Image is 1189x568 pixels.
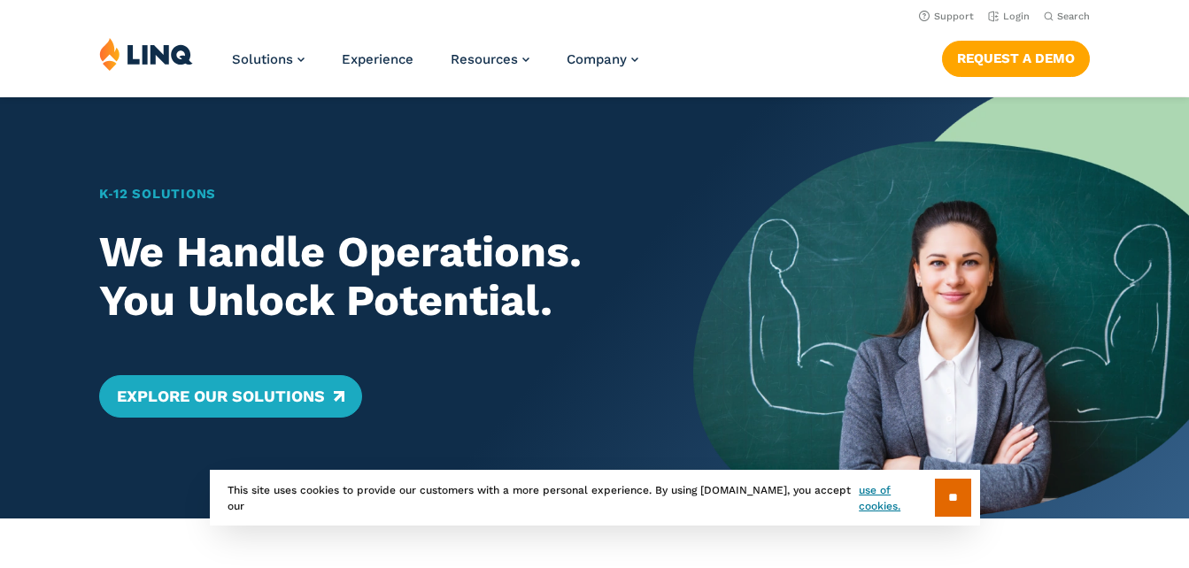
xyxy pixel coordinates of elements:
[567,51,627,67] span: Company
[919,11,974,22] a: Support
[567,51,638,67] a: Company
[1044,10,1090,23] button: Open Search Bar
[988,11,1030,22] a: Login
[693,97,1189,518] img: Home Banner
[942,37,1090,76] nav: Button Navigation
[942,41,1090,76] a: Request a Demo
[232,51,293,67] span: Solutions
[99,184,645,203] h1: K‑12 Solutions
[99,375,362,418] a: Explore Our Solutions
[99,227,645,326] h2: We Handle Operations. You Unlock Potential.
[451,51,529,67] a: Resources
[1057,11,1090,22] span: Search
[342,51,413,67] a: Experience
[859,482,934,514] a: use of cookies.
[210,470,980,526] div: This site uses cookies to provide our customers with a more personal experience. By using [DOMAIN...
[232,51,305,67] a: Solutions
[232,37,638,96] nav: Primary Navigation
[451,51,518,67] span: Resources
[99,37,193,71] img: LINQ | K‑12 Software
